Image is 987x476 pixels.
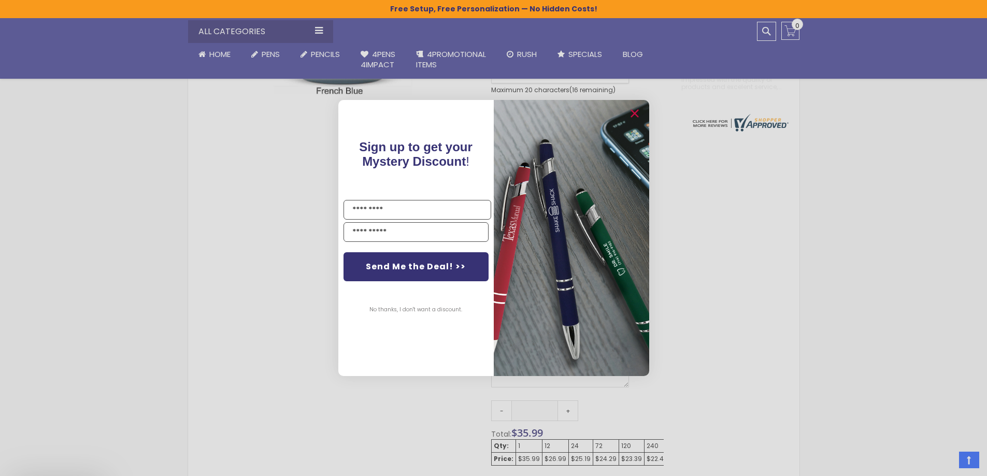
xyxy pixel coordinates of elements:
[626,105,643,122] button: Close dialog
[359,140,473,168] span: Sign up to get your Mystery Discount
[494,100,649,376] img: 081b18bf-2f98-4675-a917-09431eb06994.jpeg
[344,222,489,242] input: YOUR EMAIL
[359,140,473,168] span: !
[344,252,489,281] button: Send Me the Deal! >>
[364,297,467,323] button: No thanks, I don't want a discount.
[902,448,987,476] iframe: Google Customer Reviews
